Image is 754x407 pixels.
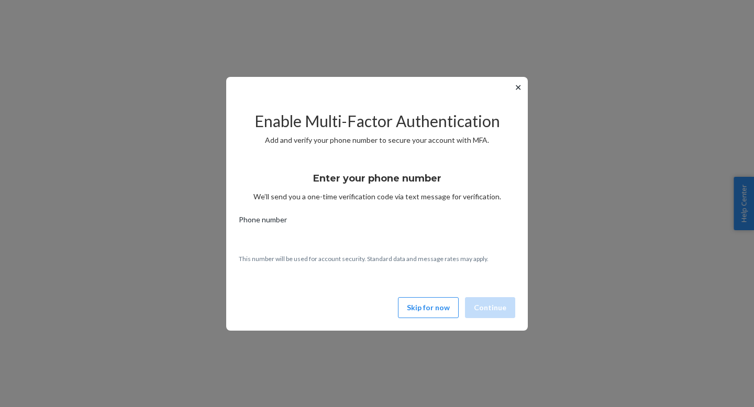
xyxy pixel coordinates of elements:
[239,214,287,229] span: Phone number
[239,254,515,263] p: This number will be used for account security. Standard data and message rates may apply.
[239,112,515,130] h2: Enable Multi-Factor Authentication
[398,297,459,318] button: Skip for now
[313,172,441,185] h3: Enter your phone number
[239,135,515,145] p: Add and verify your phone number to secure your account with MFA.
[465,297,515,318] button: Continue
[513,81,524,94] button: ✕
[239,163,515,202] div: We’ll send you a one-time verification code via text message for verification.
